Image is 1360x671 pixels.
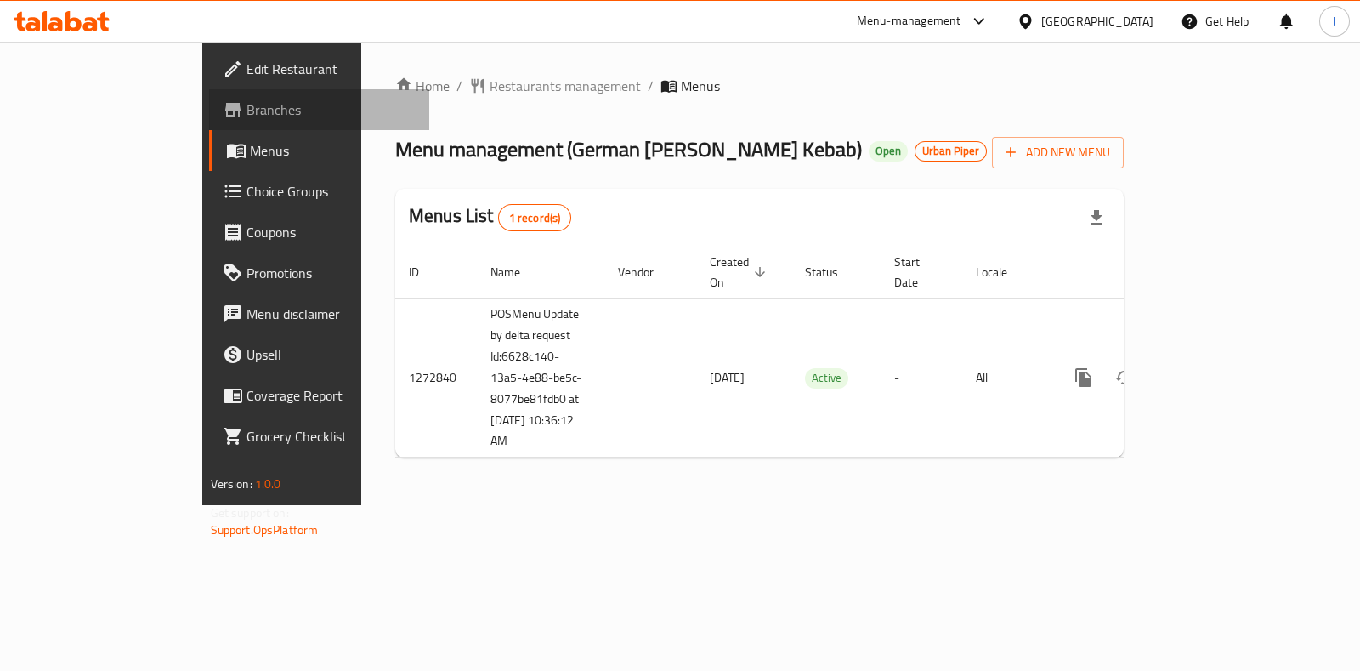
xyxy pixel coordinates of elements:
button: Add New Menu [992,137,1124,168]
a: Restaurants management [469,76,641,96]
span: Restaurants management [490,76,641,96]
span: Upsell [246,344,416,365]
a: Branches [209,89,429,130]
span: J [1333,12,1336,31]
a: Coverage Report [209,375,429,416]
th: Actions [1050,247,1240,299]
span: Version: [211,473,252,495]
span: Name [490,262,542,282]
div: Export file [1076,197,1117,238]
span: Menus [250,140,416,161]
a: Menu disclaimer [209,293,429,334]
h2: Menus List [409,203,571,231]
button: Change Status [1104,357,1145,398]
div: Menu-management [857,11,961,31]
span: Locale [976,262,1029,282]
span: Get support on: [211,502,289,524]
a: Choice Groups [209,171,429,212]
div: [GEOGRAPHIC_DATA] [1041,12,1153,31]
span: Branches [246,100,416,120]
td: - [881,298,962,458]
span: Coupons [246,222,416,242]
a: Promotions [209,253,429,293]
span: Promotions [246,263,416,283]
span: Created On [710,252,771,293]
a: Grocery Checklist [209,416,429,457]
span: 1.0.0 [255,473,281,495]
span: Open [869,144,908,158]
a: Support.OpsPlatform [211,519,319,541]
button: more [1063,357,1104,398]
a: Menus [209,130,429,171]
nav: breadcrumb [395,76,1124,96]
span: Add New Menu [1006,142,1110,163]
li: / [456,76,462,96]
span: [DATE] [710,367,745,389]
span: Menu management ( German [PERSON_NAME] Kebab ) [395,130,862,168]
table: enhanced table [395,247,1240,458]
a: Coupons [209,212,429,253]
span: Menus [681,76,720,96]
span: Grocery Checklist [246,426,416,446]
td: All [962,298,1050,458]
span: Menu disclaimer [246,304,416,324]
a: Upsell [209,334,429,375]
span: Active [805,368,848,388]
span: Coverage Report [246,385,416,406]
li: / [648,76,654,96]
span: Start Date [894,252,942,293]
span: 1 record(s) [499,210,571,226]
td: POSMenu Update by delta request Id:6628c140-13a5-4e88-be5c-8077be81fdb0 at [DATE] 10:36:12 AM [477,298,604,458]
div: Total records count [498,204,572,231]
a: Edit Restaurant [209,48,429,89]
div: Open [869,141,908,162]
span: Vendor [618,262,676,282]
span: Status [805,262,860,282]
span: Urban Piper [915,144,986,158]
span: Edit Restaurant [246,59,416,79]
span: ID [409,262,441,282]
td: 1272840 [395,298,477,458]
span: Choice Groups [246,181,416,202]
